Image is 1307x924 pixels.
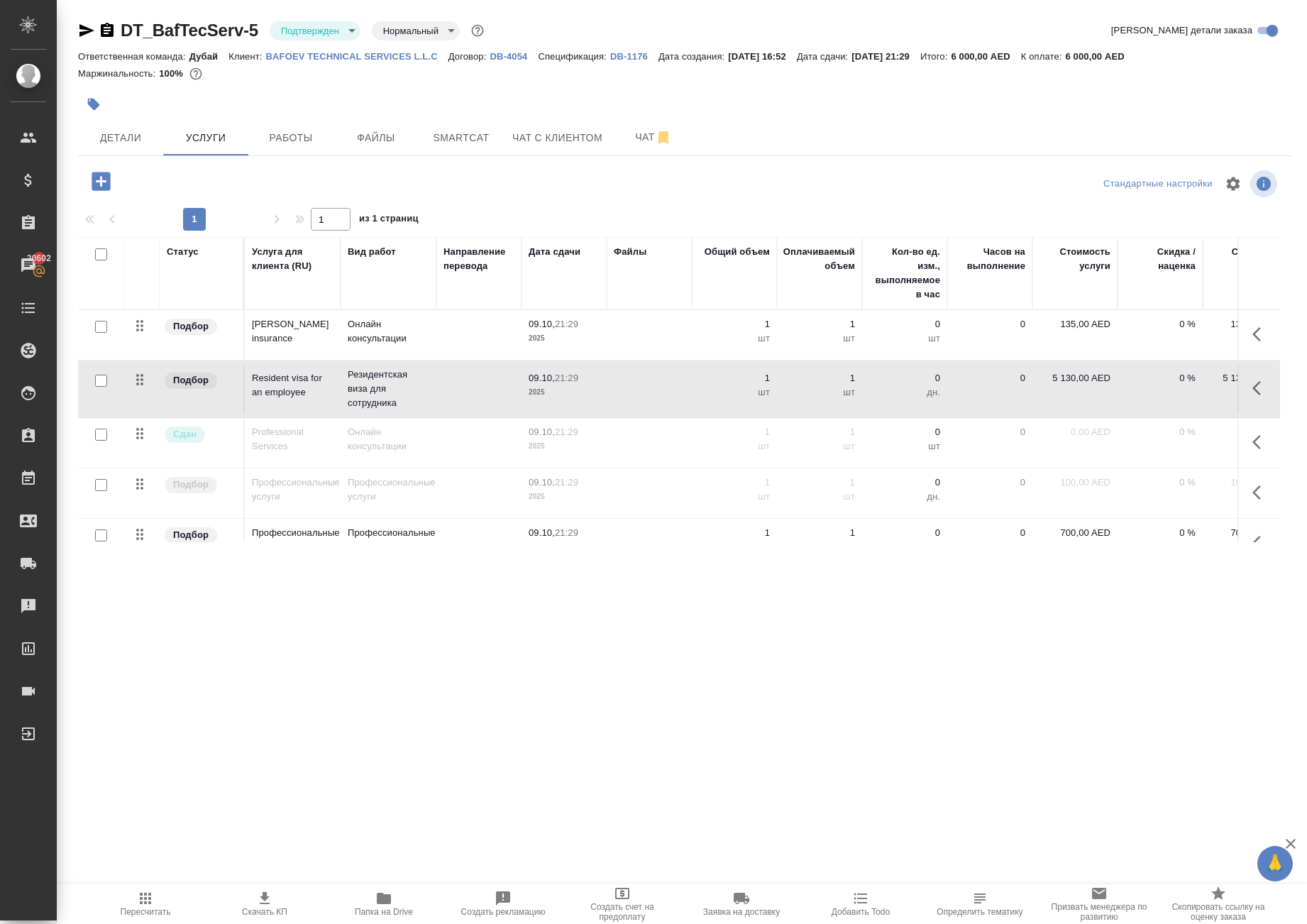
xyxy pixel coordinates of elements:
[359,210,419,231] span: из 1 страниц
[1048,902,1150,922] span: Призвать менеджера по развитию
[937,907,1022,917] span: Определить тематику
[270,21,360,40] div: Подтвержден
[529,427,555,437] p: 09.10,
[1039,425,1110,439] p: 0,00 AED
[699,317,770,331] p: 1
[699,371,770,385] p: 1
[797,51,851,62] p: Дата сдачи:
[252,371,333,400] p: Resident visa for an employee
[563,884,682,924] button: Создать счет на предоплату
[699,439,770,453] p: шт
[869,245,940,302] div: Кол-во ед. изм., выполняемое в час
[1244,371,1278,405] button: Показать кнопки
[355,907,413,917] span: Папка на Drive
[801,884,920,924] button: Добавить Todo
[1210,371,1281,385] p: 5 130,00 AED
[555,373,578,383] p: 21:29
[947,310,1032,360] td: 0
[1039,371,1110,385] p: 5 130,00 AED
[529,527,555,538] p: 09.10,
[869,331,940,346] p: шт
[490,50,538,62] a: DB-4054
[954,245,1025,273] div: Часов на выполнение
[277,25,343,37] button: Подтвержден
[832,907,890,917] span: Добавить Todo
[610,50,658,62] a: DB-1176
[1244,526,1278,560] button: Показать кнопки
[159,68,187,79] p: 100%
[1125,317,1196,331] p: 0 %
[348,526,429,554] p: Профессиональные услуги
[529,477,555,488] p: 09.10,
[121,907,171,917] span: Пересчитать
[869,526,940,540] p: 0
[1244,425,1278,459] button: Показать кнопки
[699,331,770,346] p: шт
[266,50,448,62] a: BAFOEV TECHNICAL SERVICES L.L.C
[614,245,646,259] div: Файлы
[172,129,240,147] span: Услуги
[1210,317,1281,331] p: 135,00 AED
[1210,245,1281,287] div: Сумма без скидки / наценки
[1065,51,1135,62] p: 6 000,00 AED
[784,371,855,385] p: 1
[78,89,109,120] button: Добавить тэг
[228,51,265,62] p: Клиент:
[555,527,578,538] p: 21:29
[1250,170,1280,197] span: Посмотреть информацию
[529,373,555,383] p: 09.10,
[947,519,1032,568] td: 0
[448,51,490,62] p: Договор:
[252,526,333,554] p: Профессиональные услуги
[1039,526,1110,540] p: 700,00 AED
[1125,245,1196,273] div: Скидка / наценка
[252,245,333,273] div: Услуга для клиента (RU)
[1263,849,1287,879] span: 🙏
[947,418,1032,468] td: 0
[619,128,688,146] span: Чат
[205,884,324,924] button: Скачать КП
[82,167,121,196] button: Добавить услугу
[682,884,801,924] button: Заявка на доставку
[869,475,940,490] p: 0
[78,22,95,39] button: Скопировать ссылку для ЯМессенджера
[252,425,333,453] p: Professional Services
[18,251,60,265] span: 20602
[1159,884,1278,924] button: Скопировать ссылку на оценку заказа
[1021,51,1066,62] p: К оплате:
[4,248,53,283] a: 20602
[1210,526,1281,540] p: 700,00 AED
[784,439,855,453] p: шт
[242,907,287,917] span: Скачать КП
[529,245,580,259] div: Дата сдачи
[783,245,855,273] div: Оплачиваемый объем
[555,427,578,437] p: 21:29
[99,22,116,39] button: Скопировать ссылку
[372,21,460,40] div: Подтвержден
[703,907,780,917] span: Заявка на доставку
[699,475,770,490] p: 1
[173,427,197,441] p: Сдан
[869,371,940,385] p: 0
[461,907,546,917] span: Создать рекламацию
[699,526,770,540] p: 1
[348,317,429,346] p: Онлайн консультации
[443,245,514,273] div: Направление перевода
[443,884,563,924] button: Создать рекламацию
[920,884,1039,924] button: Определить тематику
[121,21,258,40] a: DT_BafTecServ-5
[87,129,155,147] span: Детали
[571,902,673,922] span: Создать счет на предоплату
[705,245,770,259] div: Общий объем
[252,317,333,346] p: [PERSON_NAME] insurance
[947,364,1032,414] td: 0
[529,385,600,400] p: 2025
[1125,526,1196,540] p: 0 %
[348,368,429,410] p: Резидентская виза для сотрудника
[655,129,672,146] svg: Отписаться
[257,129,325,147] span: Работы
[427,129,495,147] span: Smartcat
[869,385,940,400] p: дн.
[348,245,396,259] div: Вид работ
[490,51,538,62] p: DB-4054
